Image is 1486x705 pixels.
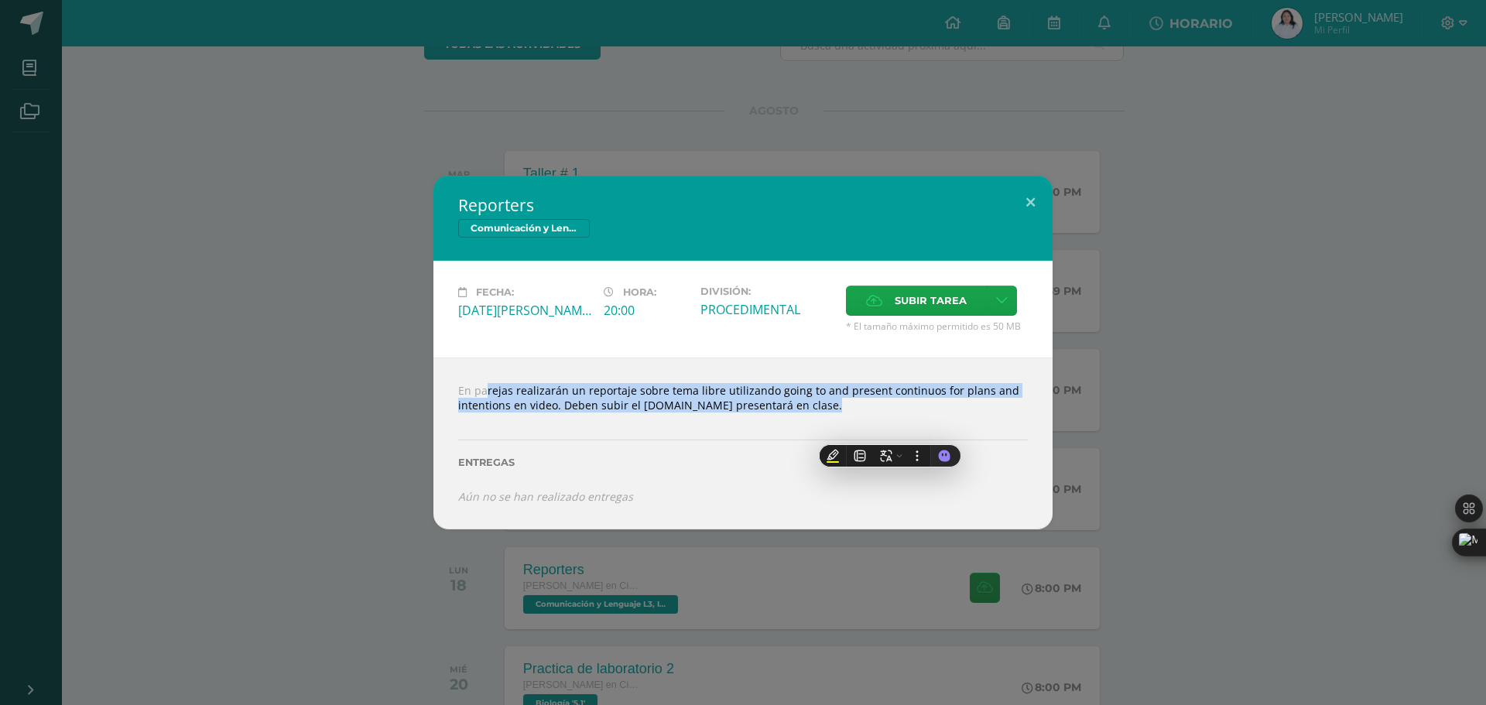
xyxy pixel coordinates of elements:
div: PROCEDIMENTAL [700,301,834,318]
div: 20:00 [604,302,688,319]
div: En parejas realizarán un reportaje sobre tema libre utilizando going to and present continuos for... [433,358,1053,529]
span: Hora: [623,286,656,298]
span: Comunicación y Lenguaje L3, Inglés 5 [458,219,590,238]
label: Entregas [458,457,1028,468]
span: Subir tarea [895,286,967,315]
label: División: [700,286,834,297]
div: [DATE][PERSON_NAME] [458,302,591,319]
h2: Reporters [458,194,1028,216]
i: Aún no se han realizado entregas [458,489,633,504]
span: Fecha: [476,286,514,298]
span: * El tamaño máximo permitido es 50 MB [846,320,1028,333]
button: Close (Esc) [1008,176,1053,228]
